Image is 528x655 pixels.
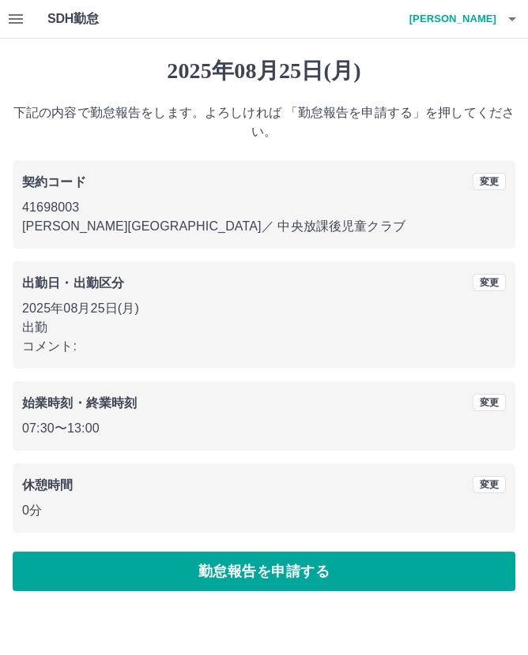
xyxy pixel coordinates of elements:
[22,396,137,410] b: 始業時刻・終業時刻
[13,58,515,84] h1: 2025年08月25日(月)
[22,318,506,337] p: 出勤
[22,419,506,438] p: 07:30 〜 13:00
[22,478,74,492] b: 休憩時間
[473,173,506,190] button: 変更
[22,299,506,318] p: 2025年08月25日(月)
[473,394,506,411] button: 変更
[22,276,124,290] b: 出勤日・出勤区分
[22,217,506,236] p: [PERSON_NAME][GEOGRAPHIC_DATA] ／ 中央放課後児童クラブ
[22,501,506,520] p: 0分
[473,476,506,493] button: 変更
[473,274,506,291] button: 変更
[22,175,86,189] b: 契約コード
[22,337,506,356] p: コメント:
[13,103,515,141] p: 下記の内容で勤怠報告をします。よろしければ 「勤怠報告を申請する」を押してください。
[22,198,506,217] p: 41698003
[13,552,515,591] button: 勤怠報告を申請する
